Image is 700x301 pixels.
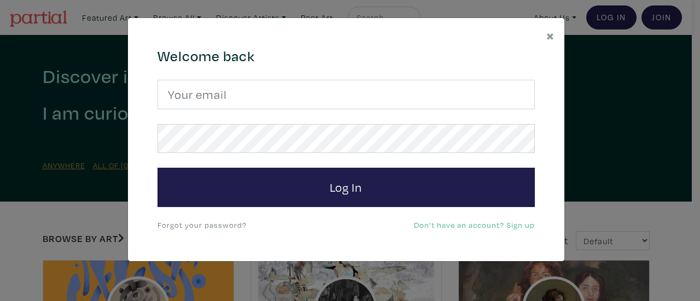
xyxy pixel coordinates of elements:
[157,48,535,65] h4: Welcome back
[546,26,555,45] span: ×
[157,220,247,230] a: Forgot your password?
[536,18,564,52] button: Close
[157,168,535,207] button: Log In
[414,220,535,230] a: Don't have an account? Sign up
[157,80,535,109] input: Your email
